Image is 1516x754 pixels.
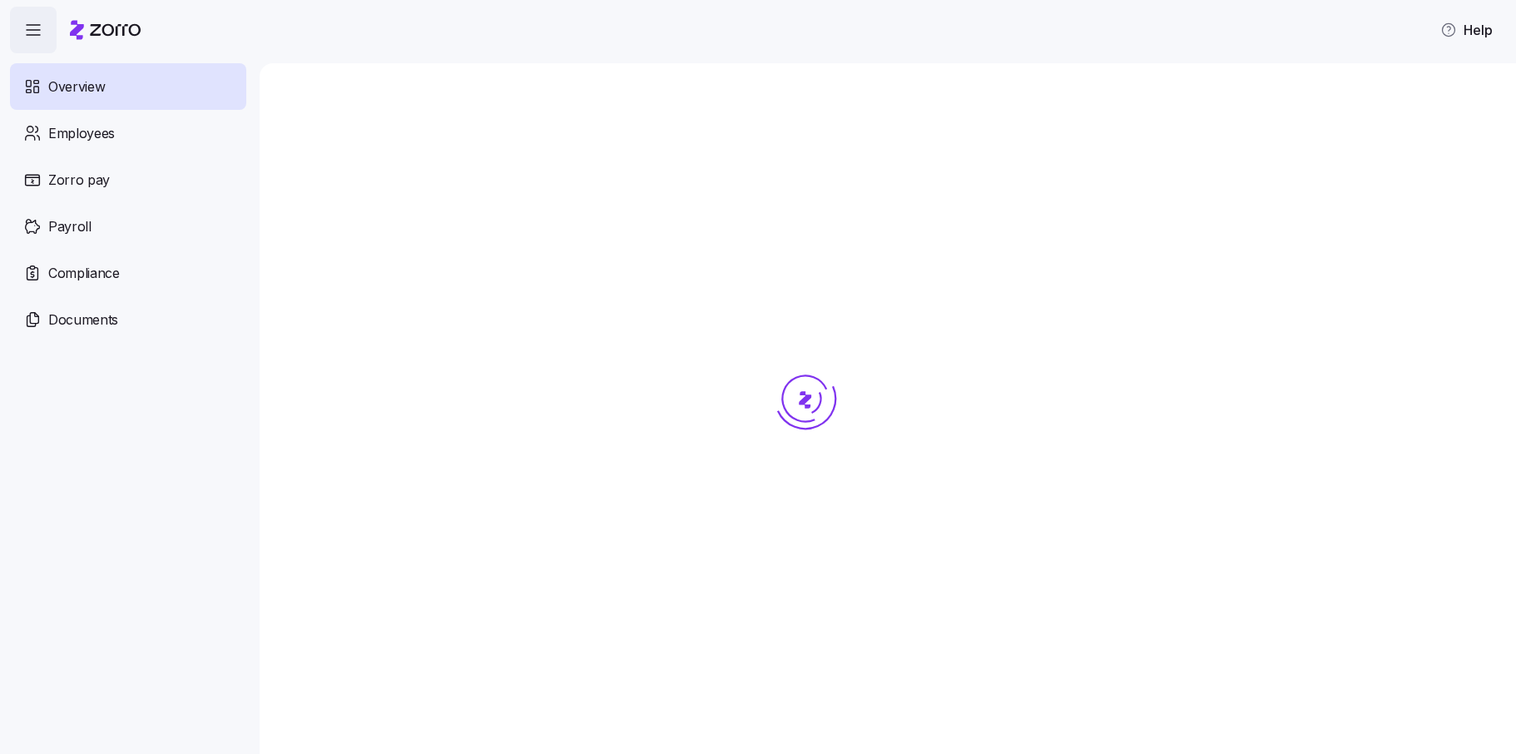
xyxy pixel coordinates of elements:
button: Help [1427,13,1506,47]
span: Help [1440,20,1493,40]
span: Payroll [48,216,92,237]
a: Documents [10,296,246,343]
span: Compliance [48,263,120,284]
span: Zorro pay [48,170,110,191]
span: Overview [48,77,105,97]
a: Compliance [10,250,246,296]
a: Overview [10,63,246,110]
a: Zorro pay [10,156,246,203]
span: Employees [48,123,115,144]
span: Documents [48,310,118,330]
a: Employees [10,110,246,156]
a: Payroll [10,203,246,250]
